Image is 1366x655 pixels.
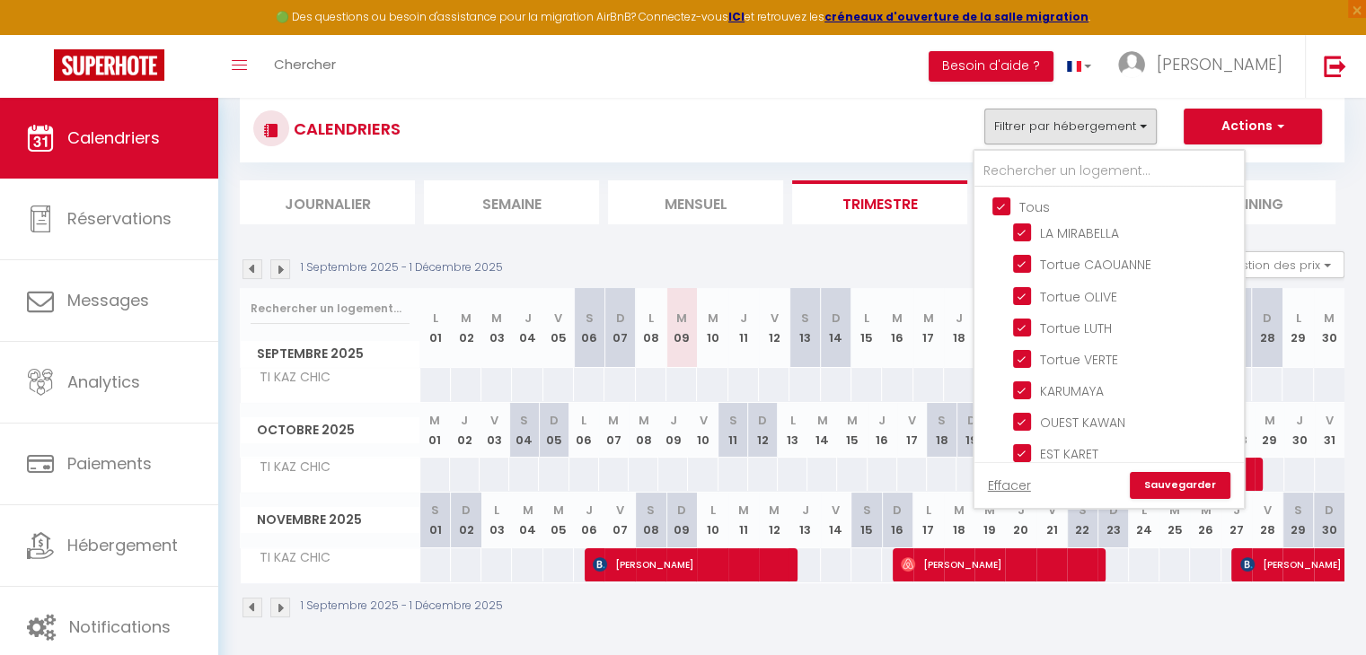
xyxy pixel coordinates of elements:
[929,51,1053,82] button: Besoin d'aide ?
[1324,55,1346,77] img: logout
[1169,502,1180,519] abbr: M
[1184,109,1322,144] button: Actions
[851,493,882,547] th: 15
[604,493,635,547] th: 07
[878,412,886,429] abbr: J
[1252,288,1282,368] th: 28
[494,502,499,519] abbr: L
[1315,403,1344,458] th: 31
[461,412,468,429] abbr: J
[433,310,438,327] abbr: L
[1264,502,1272,519] abbr: V
[431,502,439,519] abbr: S
[728,288,759,368] th: 11
[509,403,539,458] th: 04
[778,403,807,458] th: 13
[54,49,164,81] img: Super Booking
[1040,288,1117,306] span: Tortue OLIVE
[251,293,410,325] input: Rechercher un logement...
[241,507,419,533] span: Novembre 2025
[67,127,160,149] span: Calendriers
[821,493,851,547] th: 14
[832,310,841,327] abbr: D
[967,412,976,429] abbr: D
[616,502,624,519] abbr: V
[1129,493,1159,547] th: 24
[450,403,480,458] th: 02
[817,412,828,429] abbr: M
[481,288,512,368] th: 03
[1109,502,1118,519] abbr: D
[543,493,574,547] th: 05
[1314,288,1344,368] th: 30
[420,493,451,547] th: 01
[1284,403,1314,458] th: 30
[832,502,840,519] abbr: V
[926,502,931,519] abbr: L
[771,310,779,327] abbr: V
[574,288,604,368] th: 06
[697,493,727,547] th: 10
[1255,403,1284,458] th: 29
[974,155,1244,188] input: Rechercher un logement...
[523,502,533,519] abbr: M
[908,412,916,429] abbr: V
[1314,493,1344,547] th: 30
[847,412,858,429] abbr: M
[67,207,172,230] span: Réservations
[67,289,149,311] span: Messages
[666,288,697,368] th: 09
[512,288,542,368] th: 04
[1141,502,1147,519] abbr: L
[944,493,974,547] th: 18
[1326,412,1334,429] abbr: V
[729,412,737,429] abbr: S
[593,547,786,581] span: [PERSON_NAME]
[569,403,599,458] th: 06
[769,502,780,519] abbr: M
[647,502,655,519] abbr: S
[581,412,586,429] abbr: L
[792,180,967,224] li: Trimestre
[616,310,625,327] abbr: D
[608,412,619,429] abbr: M
[821,288,851,368] th: 14
[956,310,963,327] abbr: J
[424,180,599,224] li: Semaine
[1040,319,1112,337] span: Tortue LUTH
[586,502,593,519] abbr: J
[851,288,882,368] th: 15
[974,493,1005,547] th: 19
[882,493,912,547] th: 16
[1160,180,1335,224] li: Planning
[892,310,903,327] abbr: M
[718,403,748,458] th: 11
[688,403,718,458] th: 10
[289,109,401,149] h3: CALENDRIERS
[451,493,481,547] th: 02
[801,310,809,327] abbr: S
[913,493,944,547] th: 17
[69,616,171,638] span: Notifications
[789,493,820,547] th: 13
[67,534,178,556] span: Hébergement
[1097,493,1128,547] th: 23
[954,502,965,519] abbr: M
[301,598,503,615] p: 1 Septembre 2025 - 1 Décembre 2025
[512,493,542,547] th: 04
[1036,493,1067,547] th: 21
[241,417,419,443] span: Octobre 2025
[1265,412,1275,429] abbr: M
[676,310,687,327] abbr: M
[429,412,440,429] abbr: M
[480,403,509,458] th: 03
[699,412,707,429] abbr: V
[882,288,912,368] th: 16
[707,310,718,327] abbr: M
[984,502,995,519] abbr: M
[728,493,759,547] th: 11
[420,403,450,458] th: 01
[274,55,336,74] span: Chercher
[629,403,658,458] th: 08
[1282,288,1313,368] th: 29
